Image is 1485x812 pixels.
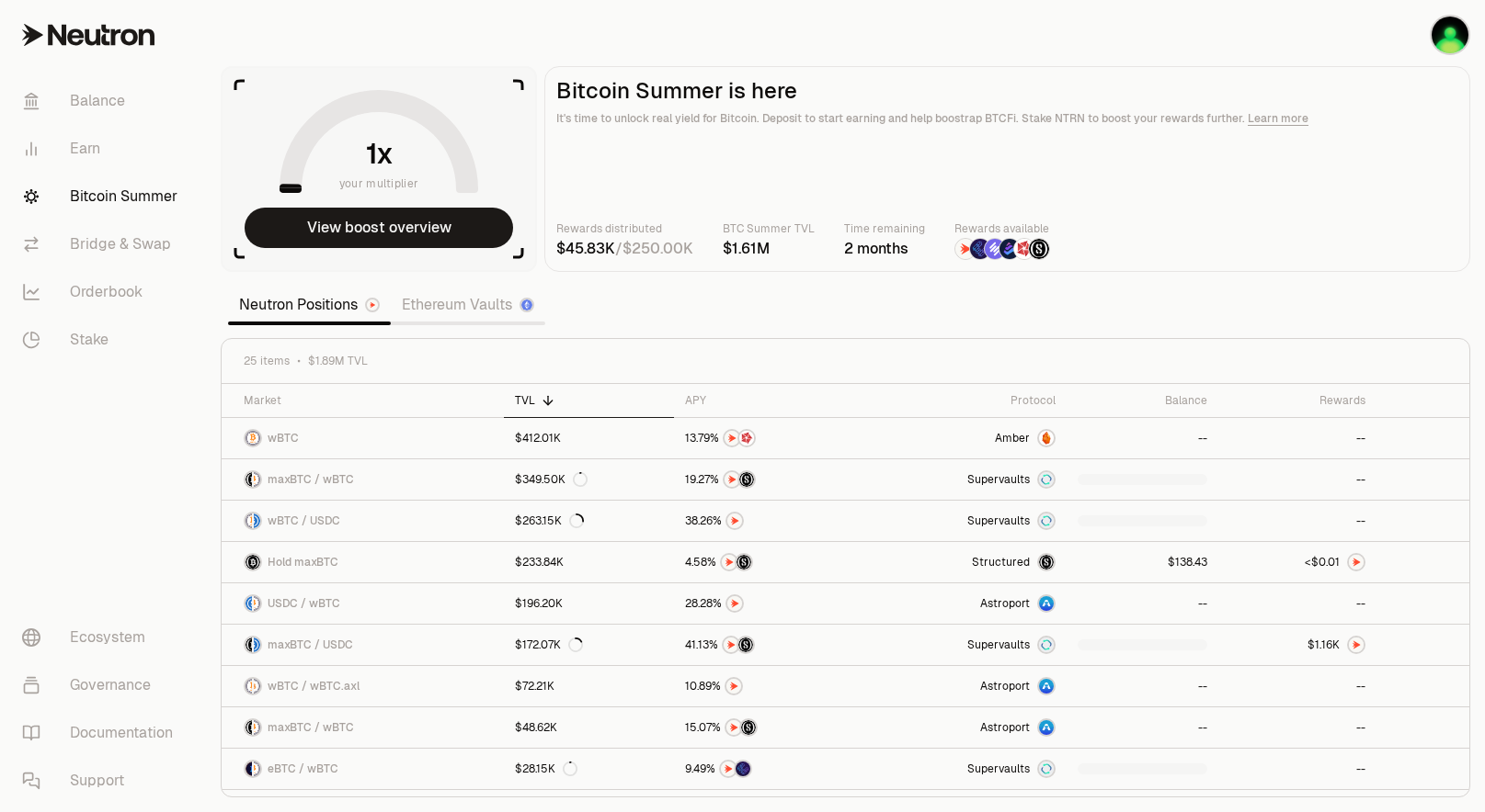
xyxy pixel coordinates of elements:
a: -- [1218,707,1376,748]
a: Support [7,757,199,805]
a: SupervaultsSupervaults [869,749,1067,789]
a: Neutron Positions [228,287,391,323]
a: $349.50K [504,459,674,500]
img: NTRN [955,239,976,259]
a: NTRN [674,583,869,624]
img: NTRN [722,555,737,570]
a: NTRNStructured Points [674,459,869,500]
a: $172.07K [504,625,674,665]
img: Supervaults [1039,472,1054,487]
a: -- [1067,583,1218,624]
span: Amber [995,431,1030,445]
a: Astroport [869,666,1067,706]
div: $48.62K [515,720,557,735]
span: Supervaults [967,761,1030,776]
span: wBTC [268,431,299,445]
img: Structured Points [737,555,751,570]
img: Structured Points [739,472,754,487]
div: $172.07K [515,637,583,652]
a: NTRN Logo [1218,625,1376,665]
a: NTRNEtherFi Points [674,749,869,789]
img: NTRN [721,761,736,776]
a: USDC LogowBTC LogoUSDC / wBTC [222,583,504,624]
div: $263.15K [515,513,584,528]
a: $48.62K [504,707,674,748]
img: Supervaults [1039,761,1054,776]
a: -- [1218,666,1376,706]
button: View boost overview [245,208,513,248]
div: $72.21K [515,679,554,694]
p: Time remaining [844,220,925,238]
a: maxBTC LogowBTC LogomaxBTC / wBTC [222,459,504,500]
h2: Bitcoin Summer is here [556,78,1458,104]
img: maxBTC Logo [246,637,252,652]
img: maxBTC Logo [246,555,260,570]
img: EtherFi Points [736,761,750,776]
a: NTRN Logo [1218,542,1376,582]
button: NTRNEtherFi Points [685,760,858,778]
img: NTRN Logo [1349,637,1364,652]
span: Supervaults [967,472,1030,487]
img: NTRN [727,596,742,611]
span: eBTC / wBTC [268,761,338,776]
p: Rewards distributed [556,220,693,238]
a: maxBTC LogowBTC LogomaxBTC / wBTC [222,707,504,748]
span: maxBTC / wBTC [268,472,354,487]
div: Rewards [1229,393,1365,408]
img: USDC Logo [254,637,260,652]
button: NTRNMars Fragments [685,429,858,447]
a: Learn more [1248,111,1308,126]
a: -- [1067,707,1218,748]
a: Bitcoin Summer [7,173,199,220]
img: USDC Logo [254,513,260,528]
a: -- [1218,749,1376,789]
img: NTRN [726,720,741,735]
img: NTRN [726,679,741,694]
span: Astroport [980,596,1030,611]
a: $412.01K [504,418,674,458]
img: Supervaults [1039,513,1054,528]
img: Bedrock Diamonds [1000,239,1020,259]
a: Ethereum Vaults [391,287,545,323]
a: NTRNStructured Points [674,542,869,582]
a: -- [1218,501,1376,541]
a: $72.21K [504,666,674,706]
span: wBTC / USDC [268,513,340,528]
img: NTRN [727,513,742,528]
p: It's time to unlock real yield for Bitcoin. Deposit to start earning and help boostrap BTCFi. Sta... [556,109,1458,128]
img: Structured Points [741,720,756,735]
a: SupervaultsSupervaults [869,459,1067,500]
span: USDC / wBTC [268,596,340,611]
div: $349.50K [515,472,588,487]
button: NTRNStructured Points [685,470,858,489]
a: $233.84K [504,542,674,582]
img: Mars Fragments [739,431,754,445]
a: Documentation [7,709,199,757]
a: NTRN [674,501,869,541]
img: wBTC Logo [246,431,260,445]
div: $196.20K [515,596,563,611]
a: NTRNStructured Points [674,707,869,748]
span: 25 items [244,354,290,368]
a: wBTC LogoUSDC LogowBTC / USDC [222,501,504,541]
a: Balance [7,77,199,125]
span: Structured [972,555,1030,570]
span: maxBTC / wBTC [268,720,354,735]
a: $28.15K [504,749,674,789]
img: Supervaults [1039,637,1054,652]
a: wBTC LogowBTC.axl LogowBTC / wBTC.axl [222,666,504,706]
button: NTRN [685,512,858,530]
img: wBTC Logo [254,761,260,776]
a: Astroport [869,707,1067,748]
a: eBTC LogowBTC LogoeBTC / wBTC [222,749,504,789]
img: wBTC Logo [246,679,252,694]
img: NTRN [725,472,739,487]
img: eBTC Logo [246,761,252,776]
img: wBTC Logo [254,596,260,611]
a: -- [1218,459,1376,500]
button: NTRNStructured Points [685,636,858,654]
img: Structured Points [1029,239,1049,259]
a: NTRNStructured Points [674,625,869,665]
img: maxBTC [1039,555,1054,570]
a: $263.15K [504,501,674,541]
